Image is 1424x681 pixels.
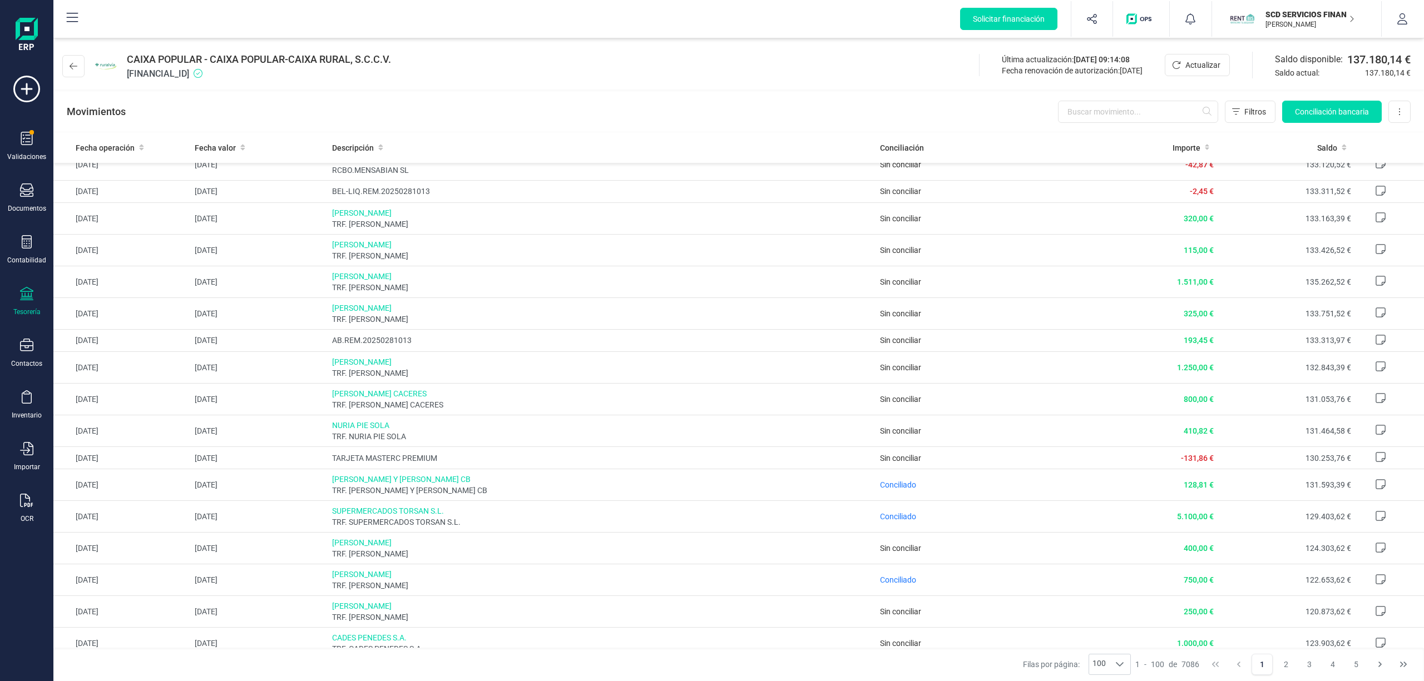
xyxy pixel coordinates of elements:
[53,202,190,234] td: [DATE]
[1184,395,1214,404] span: 800,00 €
[1184,246,1214,255] span: 115,00 €
[332,548,872,559] span: TRF. [PERSON_NAME]
[1185,59,1220,71] span: Actualizar
[332,612,872,623] span: TRF. [PERSON_NAME]
[1184,336,1214,345] span: 193,45 €
[21,514,33,523] div: OCR
[332,600,872,612] span: [PERSON_NAME]
[332,302,872,314] span: [PERSON_NAME]
[7,152,46,161] div: Validaciones
[190,202,327,234] td: [DATE]
[1184,575,1214,584] span: 750,00 €
[1185,160,1214,169] span: -42,87 €
[332,335,872,346] span: AB.REM.20250281013
[53,352,190,384] td: [DATE]
[1184,480,1214,489] span: 128,81 €
[880,363,921,372] span: Sin conciliar
[53,415,190,447] td: [DATE]
[190,266,327,297] td: [DATE]
[53,234,190,266] td: [DATE]
[1205,654,1226,675] button: First Page
[1275,53,1343,66] span: Saldo disponible:
[332,367,872,379] span: TRF. [PERSON_NAME]
[880,454,921,463] span: Sin conciliar
[1218,628,1355,659] td: 123.903,62 €
[53,564,190,596] td: [DATE]
[1184,607,1214,616] span: 250,00 €
[1282,101,1382,123] button: Conciliación bancaria
[1365,67,1411,78] span: 137.180,14 €
[332,218,872,230] span: TRF. [PERSON_NAME]
[1218,415,1355,447] td: 131.464,58 €
[1317,142,1337,153] span: Saldo
[880,277,921,286] span: Sin conciliar
[1218,202,1355,234] td: 133.163,39 €
[1190,187,1214,196] span: -2,45 €
[1120,1,1163,37] button: Logo de OPS
[1135,659,1140,670] span: 1
[1169,659,1177,670] span: de
[13,307,41,316] div: Tesorería
[1218,596,1355,628] td: 120.873,62 €
[332,314,872,325] span: TRF. [PERSON_NAME]
[880,639,921,648] span: Sin conciliar
[332,186,872,197] span: BEL-LIQ.REM.20250281013
[127,52,391,67] span: CAIXA POPULAR - CAIXA POPULAR-CAIXA RURAL, S.C.C.V.
[332,474,872,485] span: [PERSON_NAME] Y [PERSON_NAME] CB
[1023,654,1131,675] div: Filas por página:
[53,447,190,469] td: [DATE]
[53,297,190,329] td: [DATE]
[332,250,872,261] span: TRF. [PERSON_NAME]
[127,67,391,81] span: [FINANCIAL_ID]
[190,329,327,351] td: [DATE]
[1218,148,1355,180] td: 133.120,52 €
[190,352,327,384] td: [DATE]
[1218,297,1355,329] td: 133.751,52 €
[1218,266,1355,297] td: 135.262,52 €
[195,142,236,153] span: Fecha valor
[53,501,190,533] td: [DATE]
[332,388,872,399] span: [PERSON_NAME] CACERES
[1218,329,1355,351] td: 133.313,97 €
[7,256,46,265] div: Contabilidad
[880,214,921,223] span: Sin conciliar
[11,359,42,368] div: Contactos
[190,234,327,266] td: [DATE]
[880,160,921,169] span: Sin conciliar
[332,282,872,293] span: TRF. [PERSON_NAME]
[1218,384,1355,415] td: 131.053,76 €
[1393,654,1414,675] button: Last Page
[1346,654,1367,675] button: Page 5
[1295,106,1369,117] span: Conciliación bancaria
[332,485,872,496] span: TRF. [PERSON_NAME] Y [PERSON_NAME] CB
[960,8,1057,30] button: Solicitar financiación
[1089,654,1109,674] span: 100
[332,643,872,654] span: TRF. CADES PENEDES S.A.
[1177,277,1214,286] span: 1.511,00 €
[190,628,327,659] td: [DATE]
[332,420,872,431] span: NURIA PIE SOLA
[1177,512,1214,521] span: 5.100,00 €
[332,505,872,516] span: SUPERMERCADOS TORSAN S.L.
[332,399,872,410] span: TRF. [PERSON_NAME] CACERES
[67,104,126,120] p: Movimientos
[190,384,327,415] td: [DATE]
[190,447,327,469] td: [DATE]
[332,431,872,442] span: TRF. NURIA PIE SOLA
[1135,659,1199,670] div: -
[53,384,190,415] td: [DATE]
[1218,469,1355,501] td: 131.593,39 €
[53,533,190,564] td: [DATE]
[1177,363,1214,372] span: 1.250,00 €
[8,204,46,213] div: Documentos
[1252,654,1273,675] button: Page 1
[1184,214,1214,223] span: 320,00 €
[332,453,872,464] span: TARJETA MASTERC PREMIUM
[1218,180,1355,202] td: 133.311,52 €
[880,607,921,616] span: Sin conciliar
[1181,454,1214,463] span: -131,86 €
[332,239,872,250] span: [PERSON_NAME]
[332,580,872,591] span: TRF. [PERSON_NAME]
[1058,101,1218,123] input: Buscar movimiento...
[1126,13,1156,24] img: Logo de OPS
